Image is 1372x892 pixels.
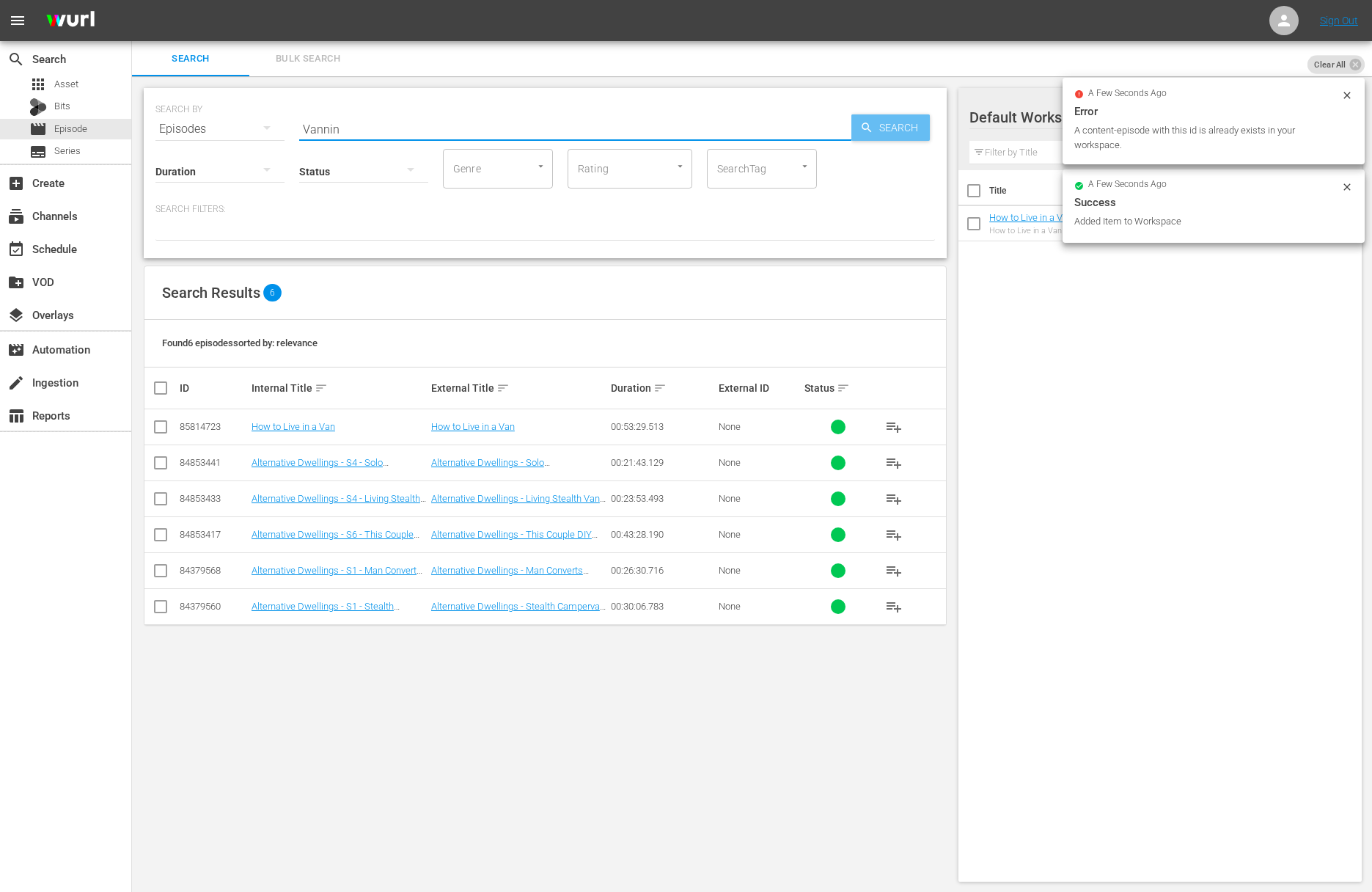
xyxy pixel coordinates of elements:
button: playlist_add [876,445,911,480]
div: A content-episode with this id is already exists in your workspace. [1074,123,1338,153]
span: a few seconds ago [1088,88,1167,100]
span: Search Results [162,284,260,301]
div: Episodes [155,109,285,150]
a: Alternative Dwellings - S4 - Solo [DEMOGRAPHIC_DATA] Living in a Van for 2 Years with a Cat [252,457,423,490]
span: playlist_add [885,562,903,580]
button: playlist_add [876,409,911,445]
span: playlist_add [885,490,903,508]
span: playlist_add [885,598,903,615]
div: How to Live in a Van [989,226,1073,235]
th: Title [989,170,1126,211]
span: Series [54,144,81,158]
span: Episode [29,120,47,138]
div: 84379560 [180,601,247,612]
span: Clear All [1307,55,1353,74]
a: Alternative Dwellings - Living Stealth Van Life at a University to Live Rent Free [431,493,606,515]
span: sort [837,381,850,395]
div: None [719,529,801,540]
span: playlist_add [885,526,903,544]
button: playlist_add [876,481,911,516]
a: How to Live in a Van [252,421,335,432]
div: 84853417 [180,529,247,540]
div: 84853441 [180,457,247,468]
div: 85814723 [180,421,247,432]
button: playlist_add [876,517,911,552]
div: Added Item to Workspace [1074,214,1338,229]
div: External Title [431,379,606,397]
div: External ID [719,382,801,394]
span: Search [873,114,930,141]
span: Asset [54,77,78,92]
span: 6 [263,284,282,301]
span: Reports [7,407,25,425]
img: ans4CAIJ8jUAAAAAAAAAAAAAAAAAAAAAAAAgQb4GAAAAAAAAAAAAAAAAAAAAAAAAJMjXAAAAAAAAAAAAAAAAAAAAAAAAgAT5G... [35,4,106,38]
div: None [719,565,801,576]
div: None [719,421,801,432]
span: sort [315,381,328,395]
div: 84853433 [180,493,247,504]
span: playlist_add [885,418,903,436]
button: playlist_add [876,553,911,588]
div: 84379568 [180,565,247,576]
div: Error [1074,103,1353,120]
span: Ingestion [7,374,25,392]
span: sort [653,381,667,395]
div: Success [1074,194,1353,211]
div: Status [804,379,872,397]
span: a few seconds ago [1088,179,1167,191]
a: Alternative Dwellings - S6 - This Couple DIY Built their Dream Van for Full Time Van living [252,529,419,562]
a: Sign Out [1320,15,1358,26]
div: 00:21:43.129 [611,457,714,468]
button: Open [534,159,548,173]
div: 00:30:06.783 [611,601,714,612]
div: None [719,601,801,612]
button: Open [798,159,812,173]
a: How to Live in a Van [989,212,1073,223]
div: 00:43:28.190 [611,529,714,540]
div: 00:53:29.513 [611,421,714,432]
span: Channels [7,208,25,225]
a: Alternative Dwellings - S1 - Man Converts School Bus into Tiny Home Adventure Vehicle, Van Living... [252,565,422,609]
span: Found 6 episodes sorted by: relevance [162,337,318,348]
div: Bits [29,98,47,116]
div: None [719,493,801,504]
div: Default Workspace [969,97,1335,138]
button: playlist_add [876,589,911,624]
button: Open [673,159,687,173]
span: Bulk Search [258,51,358,67]
span: sort [496,381,510,395]
div: 00:23:53.493 [611,493,714,504]
div: Internal Title [252,379,427,397]
span: Asset [29,76,47,93]
span: menu [9,12,26,29]
div: None [719,457,801,468]
a: Alternative Dwellings - Stealth Campervan Self Built from an Old Work Van, Off Grid Sailboat Live... [431,601,606,645]
span: Series [29,143,47,161]
div: Duration [611,379,714,397]
span: Create [7,175,25,192]
a: How to Live in a Van [431,421,515,432]
a: Alternative Dwellings - Solo [DEMOGRAPHIC_DATA] Living in a Van for 2 Years with a Cat [431,457,603,490]
span: Episode [54,122,87,136]
span: Automation [7,341,25,359]
span: Search [7,51,25,68]
a: Alternative Dwellings - S1 - Stealth Campervan Self Built from an Old Work Van, Off Grid Sailboat... [252,601,423,645]
span: VOD [7,274,25,291]
div: 00:26:30.716 [611,565,714,576]
p: Search Filters: [155,203,935,216]
span: Overlays [7,307,25,324]
button: Search [851,114,930,141]
a: Alternative Dwellings - Man Converts School Bus into Tiny Home Adventure Vehicle, Van Living full... [431,565,589,609]
a: Alternative Dwellings - S4 - Living Stealth Van Life at a University to Live Rent Free [252,493,426,515]
span: Bits [54,99,70,114]
a: Alternative Dwellings - This Couple DIY Built their Dream Van for Full Time Van living [431,529,598,562]
span: playlist_add [885,454,903,472]
span: Search [141,51,241,67]
div: ID [180,382,247,394]
span: Schedule [7,241,25,258]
